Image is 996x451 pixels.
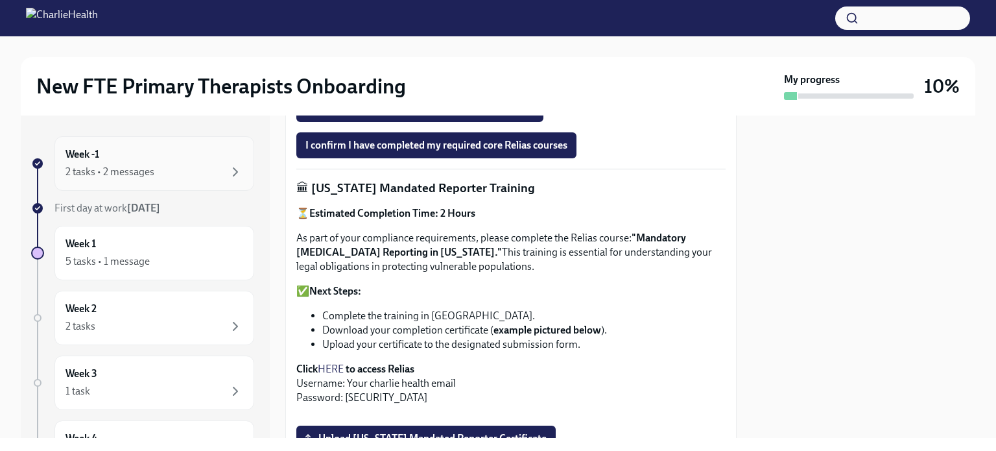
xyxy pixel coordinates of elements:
[322,309,726,323] li: Complete the training in [GEOGRAPHIC_DATA].
[65,432,97,446] h6: Week 4
[309,285,361,297] strong: Next Steps:
[296,180,726,197] p: 🏛 [US_STATE] Mandated Reporter Training
[31,201,254,215] a: First day at work[DATE]
[31,226,254,280] a: Week 15 tasks • 1 message
[54,202,160,214] span: First day at work
[493,324,601,336] strong: example pictured below
[31,136,254,191] a: Week -12 tasks • 2 messages
[305,139,567,152] span: I confirm I have completed my required core Relias courses
[127,202,160,214] strong: [DATE]
[322,337,726,352] li: Upload your certificate to the designated submission form.
[65,367,97,381] h6: Week 3
[296,362,726,405] p: Username: Your charlie health email Password: [SECURITY_DATA]
[36,73,406,99] h2: New FTE Primary Therapists Onboarding
[31,291,254,345] a: Week 22 tasks
[65,237,96,251] h6: Week 1
[296,363,318,375] strong: Click
[65,384,90,398] div: 1 task
[305,432,547,445] span: Upload [US_STATE] Mandated Reporter Certificate
[784,73,840,87] strong: My progress
[296,132,576,158] button: I confirm I have completed my required core Relias courses
[309,207,475,219] strong: Estimated Completion Time: 2 Hours
[65,165,154,179] div: 2 tasks • 2 messages
[65,147,99,162] h6: Week -1
[296,284,726,299] p: ✅
[65,254,150,269] div: 5 tasks • 1 message
[346,363,414,375] strong: to access Relias
[296,231,726,274] p: As part of your compliance requirements, please complete the Relias course: This training is esse...
[31,356,254,410] a: Week 31 task
[26,8,98,29] img: CharlieHealth
[296,206,726,221] p: ⏳
[318,363,344,375] a: HERE
[924,75,960,98] h3: 10%
[322,323,726,337] li: Download your completion certificate ( ).
[65,302,97,316] h6: Week 2
[65,319,95,334] div: 2 tasks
